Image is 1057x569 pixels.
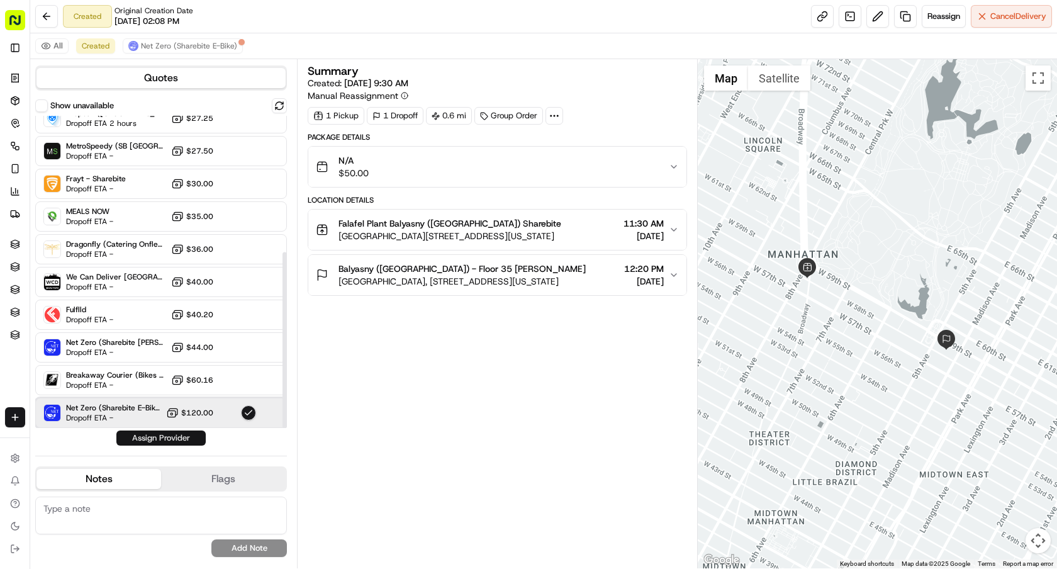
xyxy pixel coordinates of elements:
span: Dropoff ETA - [66,282,154,292]
button: $27.50 [171,145,213,157]
p: Welcome 👋 [13,50,229,70]
div: 📗 [13,249,23,259]
span: Balyasny ([GEOGRAPHIC_DATA]) - Floor 35 [PERSON_NAME] [338,262,586,275]
button: Keyboard shortcuts [840,560,894,568]
img: Breakaway Courier (Bikes - hourly) [44,372,60,388]
span: Pylon [125,278,152,288]
img: Google [701,552,742,568]
span: Falafel Plant Balyasny ([GEOGRAPHIC_DATA]) Sharebite [338,217,561,230]
img: net_zero_logo.png [128,41,138,51]
div: We're available if you need us! [57,133,173,143]
h3: Summary [308,65,359,77]
img: Klarizel Pensader [13,183,33,203]
span: Reassign [927,11,960,22]
a: 📗Knowledge Base [8,242,101,265]
div: Past conversations [13,164,84,174]
span: $30.00 [186,179,213,189]
span: Net Zero (Sharebite [PERSON_NAME]) [66,337,166,347]
span: 12:20 PM [624,262,664,275]
span: $36.00 [186,244,213,254]
span: $50.00 [338,167,369,179]
img: 1736555255976-a54dd68f-1ca7-489b-9aae-adbdc363a1c4 [25,196,35,206]
span: MetroSpeedy (SB [GEOGRAPHIC_DATA]) [66,141,166,151]
a: Powered byPylon [89,278,152,288]
button: $40.20 [171,308,213,321]
button: $120.00 [166,407,213,419]
button: $60.16 [171,374,213,386]
img: MetroSpeedy (SB NYC) [44,143,60,159]
span: [GEOGRAPHIC_DATA][STREET_ADDRESS][US_STATE] [338,230,561,242]
img: Net Zero (Sharebite Walker) [44,339,60,356]
button: Flags [161,469,286,489]
div: Start new chat [57,120,206,133]
span: Dropoff ETA - [66,217,113,227]
img: Nash [13,13,38,38]
span: Net Zero (Sharebite E-Bike) [66,403,161,413]
span: [DATE] [624,275,664,288]
img: 1724597045416-56b7ee45-8013-43a0-a6f9-03cb97ddad50 [26,120,49,143]
button: Notes [36,469,161,489]
a: Report a map error [1003,560,1053,567]
button: See all [195,161,229,176]
span: $120.00 [181,408,213,418]
span: Breakaway Courier (Bikes - hourly) [66,370,166,380]
span: Created [82,41,109,51]
span: Frayt - Sharebite [66,174,126,184]
button: Toggle fullscreen view [1026,65,1051,91]
span: Original Creation Date [115,6,193,16]
span: Dropoff ETA - [66,413,154,423]
span: Dropoff ETA - [66,347,154,358]
span: Fulflld [66,305,113,315]
span: We Can Deliver [GEOGRAPHIC_DATA] [66,272,166,282]
span: Dropoff ETA - [66,184,126,194]
span: • [106,195,111,205]
img: MEALS NOW [44,208,60,225]
span: [DATE] [624,230,664,242]
span: $60.16 [186,375,213,385]
span: $44.00 [186,342,213,352]
span: N/A [338,154,369,167]
a: 💻API Documentation [101,242,207,265]
div: 💻 [106,249,116,259]
span: [DATE] 9:30 AM [344,77,408,89]
button: Balyasny ([GEOGRAPHIC_DATA]) - Floor 35 [PERSON_NAME][GEOGRAPHIC_DATA], [STREET_ADDRESS][US_STATE... [308,255,686,295]
span: Klarizel Pensader [39,195,104,205]
span: $27.50 [186,146,213,156]
button: Net Zero (Sharebite E-Bike) [123,38,243,54]
span: $40.20 [186,310,213,320]
button: Show satellite imagery [748,65,810,91]
div: Location Details [308,195,687,205]
button: $30.00 [171,177,213,190]
button: Created [76,38,115,54]
button: All [35,38,69,54]
span: Map data ©2025 Google [902,560,970,567]
span: 11:30 AM [624,217,664,230]
button: Reassign [922,5,966,28]
img: Fulflld [44,307,60,323]
div: Group Order [474,107,543,125]
span: Net Zero (Sharebite E-Bike) [141,41,237,51]
button: $27.25 [171,112,213,125]
button: $35.00 [171,210,213,223]
span: Dropoff ETA 2 hours [66,118,154,128]
span: Knowledge Base [25,247,96,260]
button: Quotes [36,68,286,88]
span: Dragonfly (Catering Onfleet) [66,239,166,249]
span: Cancel Delivery [990,11,1046,22]
img: We Can Deliver Boston [44,274,60,290]
span: MEALS NOW [66,206,113,217]
input: Got a question? Start typing here... [33,81,226,94]
span: Dropoff ETA - [66,315,113,325]
img: Net Zero (Sharebite E-Bike) [44,405,60,421]
button: N/A$50.00 [308,147,686,187]
button: CancelDelivery [971,5,1052,28]
img: Frayt - Sharebite [44,176,60,192]
span: $40.00 [186,277,213,287]
span: [DATE] 02:08 PM [115,16,179,27]
div: 0.6 mi [426,107,472,125]
img: Dragonfly (Catering Onfleet) [44,241,60,257]
button: Show street map [704,65,748,91]
span: [DATE] [113,195,139,205]
span: Dropoff ETA - [66,380,154,390]
span: Dropoff ETA - [66,151,154,161]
